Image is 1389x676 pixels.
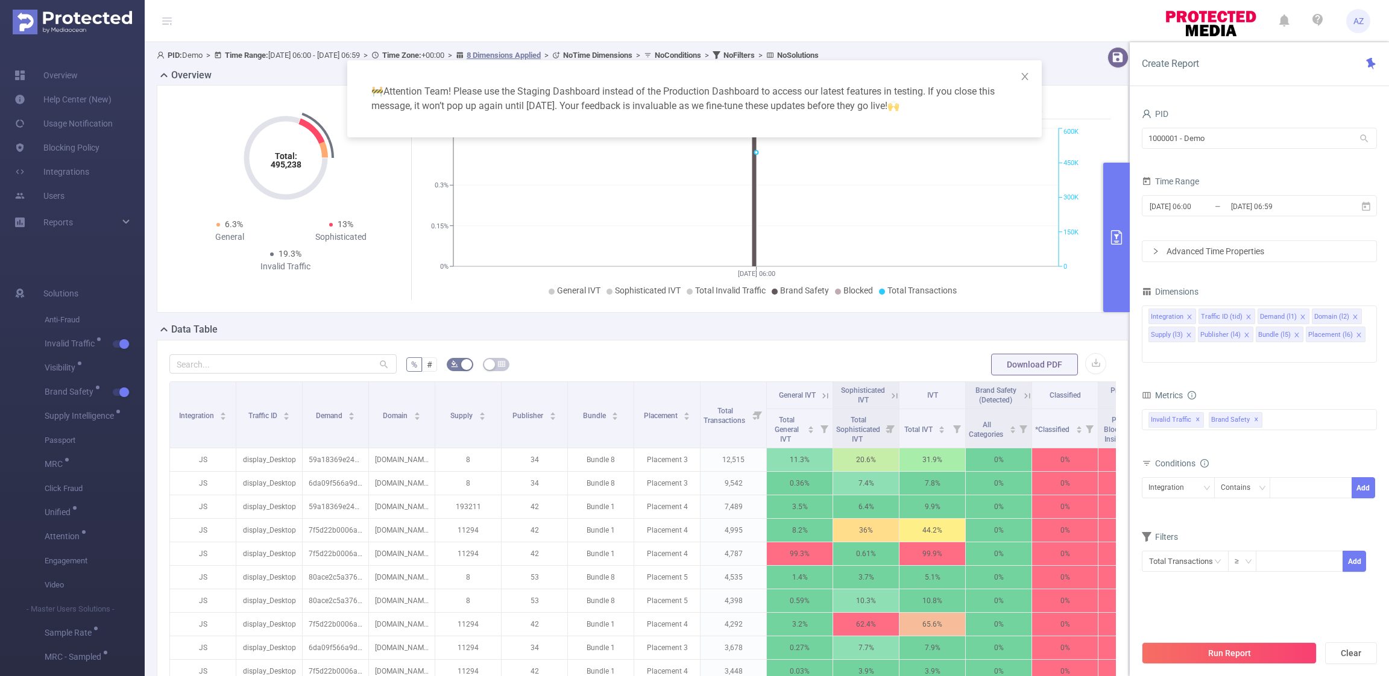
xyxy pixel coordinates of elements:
span: warning [371,86,383,97]
li: Supply (l3) [1148,327,1195,342]
span: Brand Safety [1209,412,1262,428]
i: icon: info-circle [1200,459,1209,468]
i: icon: close [1020,72,1030,81]
span: PID [1142,109,1168,119]
span: Dimensions [1142,287,1198,296]
li: Placement (l6) [1306,327,1365,342]
i: icon: down [1203,484,1211,493]
li: Publisher (l4) [1198,327,1253,342]
input: End date [1230,198,1328,214]
div: icon: rightAdvanced Time Properties [1142,241,1376,261]
div: Domain (l2) [1314,309,1349,325]
button: Clear [1325,642,1377,664]
i: icon: close [1294,332,1300,339]
li: Demand (l1) [1258,308,1309,324]
div: Integration [1151,309,1183,325]
button: Run Report [1142,642,1317,664]
span: Invalid Traffic [1148,412,1204,428]
li: Integration [1148,308,1196,324]
div: Supply (l3) [1151,327,1183,343]
div: Placement (l6) [1308,327,1353,343]
i: icon: down [1259,484,1266,493]
i: icon: close [1186,314,1192,321]
div: Contains [1221,478,1259,498]
i: icon: close [1246,314,1252,321]
span: Filters [1142,532,1178,542]
i: icon: user [1142,109,1151,119]
div: Attention Team! Please use the Staging Dashboard instead of the Production Dashboard to access ou... [362,75,1027,123]
span: Metrics [1142,390,1183,400]
span: ✕ [1254,413,1259,427]
span: highfive [887,100,899,111]
i: icon: close [1186,332,1192,339]
i: icon: info-circle [1188,391,1196,399]
input: Start date [1148,198,1246,214]
div: ≥ [1235,551,1247,571]
div: Integration [1148,478,1192,498]
button: Add [1343,551,1366,572]
i: icon: close [1244,332,1250,339]
i: icon: down [1245,558,1252,566]
button: Add [1352,477,1375,498]
span: Create Report [1142,58,1199,69]
div: Bundle (l5) [1258,327,1291,343]
i: icon: close [1356,332,1362,339]
li: Bundle (l5) [1256,327,1303,342]
div: Demand (l1) [1260,309,1297,325]
button: Close [1008,60,1042,94]
span: ✕ [1195,413,1200,427]
li: Traffic ID (tid) [1198,308,1255,324]
span: Time Range [1142,177,1199,186]
i: icon: right [1152,248,1159,255]
div: Traffic ID (tid) [1201,309,1243,325]
span: Conditions [1155,458,1209,468]
li: Domain (l2) [1312,308,1362,324]
i: icon: close [1300,314,1306,321]
i: icon: close [1352,314,1358,321]
div: Publisher (l4) [1200,327,1241,343]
